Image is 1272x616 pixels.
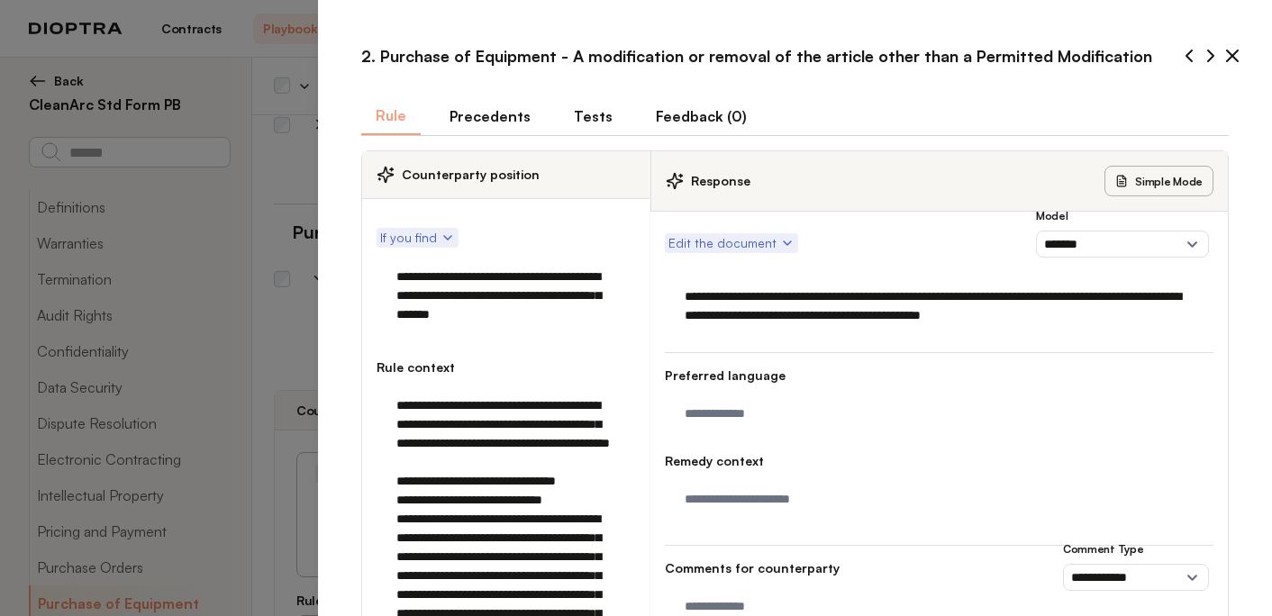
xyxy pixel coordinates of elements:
h4: Comments for counterparty [665,559,1213,577]
button: Simple Mode [1104,166,1213,196]
button: Rule [361,97,421,135]
h4: Remedy context [665,452,1213,470]
h3: Comment Type [1063,542,1209,557]
h4: Preferred language [665,367,1213,385]
h3: Model [1036,209,1209,223]
span: If you find [380,229,455,247]
div: Response [666,172,750,190]
select: Model [1036,231,1209,258]
div: Counterparty position [362,151,650,199]
button: Tests [559,97,627,135]
select: Comment Type [1063,564,1209,591]
h4: Rule context [377,358,635,376]
span: Edit the document [668,234,795,252]
button: Feedback (0) [641,97,761,135]
button: If you find [377,228,459,248]
h3: 2. Purchase of Equipment - A modification or removal of the article other than a Permitted Modifi... [347,29,1167,83]
button: Edit the document [665,233,798,253]
button: Precedents [435,97,545,135]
